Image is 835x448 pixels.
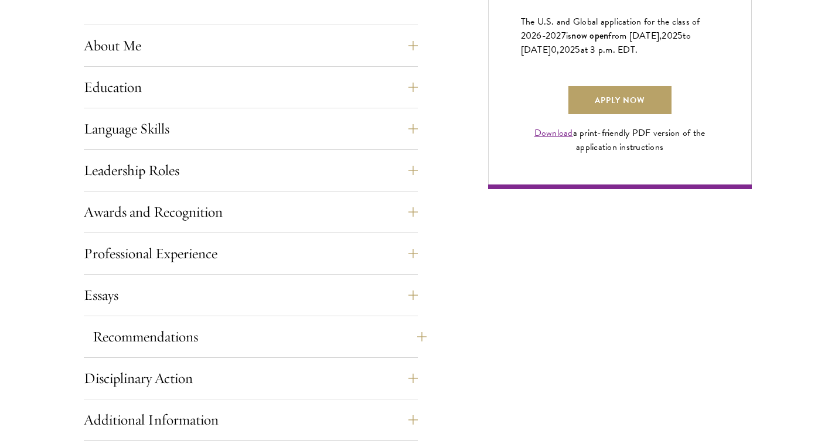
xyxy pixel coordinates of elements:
[581,43,638,57] span: at 3 p.m. EDT.
[84,32,418,60] button: About Me
[566,29,572,43] span: is
[608,29,662,43] span: from [DATE],
[93,323,427,351] button: Recommendations
[557,43,559,57] span: ,
[84,115,418,143] button: Language Skills
[521,15,700,43] span: The U.S. and Global application for the class of 202
[84,406,418,434] button: Additional Information
[534,126,573,140] a: Download
[521,126,719,154] div: a print-friendly PDF version of the application instructions
[84,198,418,226] button: Awards and Recognition
[84,281,418,309] button: Essays
[568,86,672,114] a: Apply Now
[84,364,418,392] button: Disciplinary Action
[561,29,566,43] span: 7
[677,29,683,43] span: 5
[84,156,418,184] button: Leadership Roles
[560,43,575,57] span: 202
[84,240,418,268] button: Professional Experience
[84,73,418,101] button: Education
[571,29,608,42] span: now open
[551,43,557,57] span: 0
[662,29,677,43] span: 202
[575,43,580,57] span: 5
[521,29,691,57] span: to [DATE]
[536,29,541,43] span: 6
[542,29,561,43] span: -202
